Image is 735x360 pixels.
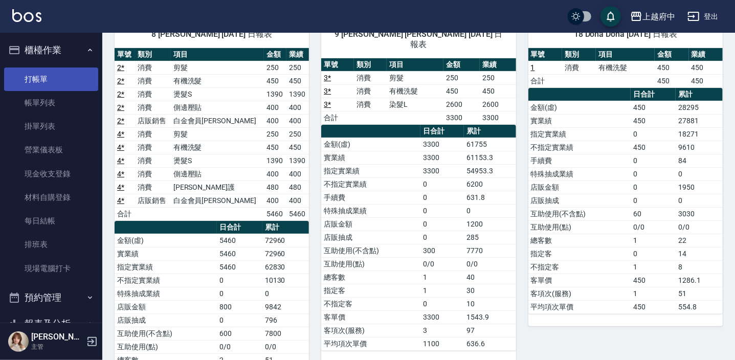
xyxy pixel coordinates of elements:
[321,324,420,337] td: 客項次(服務)
[676,287,723,300] td: 51
[286,101,309,114] td: 400
[217,300,262,313] td: 800
[262,247,309,260] td: 72960
[264,48,286,61] th: 金額
[31,342,83,351] p: 主管
[262,221,309,234] th: 累計
[262,274,309,287] td: 10130
[8,331,29,352] img: Person
[676,181,723,194] td: 1950
[631,247,676,260] td: 0
[217,313,262,327] td: 0
[264,141,286,154] td: 450
[464,217,516,231] td: 1200
[528,74,562,87] td: 合計
[683,7,723,26] button: 登出
[420,257,464,271] td: 0/0
[135,101,171,114] td: 消費
[676,220,723,234] td: 0/0
[262,234,309,247] td: 72960
[631,181,676,194] td: 0
[528,48,562,61] th: 單號
[115,274,217,287] td: 不指定實業績
[443,71,480,84] td: 250
[631,141,676,154] td: 450
[286,87,309,101] td: 1390
[333,29,503,50] span: 9 [PERSON_NAME] [PERSON_NAME] [DATE] 日報表
[420,271,464,284] td: 1
[631,127,676,141] td: 0
[321,111,354,124] td: 合計
[689,61,723,74] td: 450
[4,257,98,280] a: 現場電腦打卡
[321,284,420,297] td: 指定客
[321,297,420,310] td: 不指定客
[631,101,676,114] td: 450
[286,207,309,220] td: 5460
[264,87,286,101] td: 1390
[676,234,723,247] td: 22
[135,87,171,101] td: 消費
[115,313,217,327] td: 店販抽成
[631,207,676,220] td: 60
[4,186,98,209] a: 材料自購登錄
[528,247,631,260] td: 指定客
[464,151,516,164] td: 61153.3
[262,287,309,300] td: 0
[354,98,387,111] td: 消費
[286,114,309,127] td: 400
[264,101,286,114] td: 400
[127,29,297,39] span: 8 [PERSON_NAME] [DATE] 日報表
[464,231,516,244] td: 285
[264,194,286,207] td: 400
[676,207,723,220] td: 3030
[321,310,420,324] td: 客單價
[217,247,262,260] td: 5460
[286,154,309,167] td: 1390
[464,297,516,310] td: 10
[135,61,171,74] td: 消費
[321,177,420,191] td: 不指定實業績
[676,127,723,141] td: 18271
[528,101,631,114] td: 金額(虛)
[631,287,676,300] td: 1
[420,337,464,350] td: 1100
[528,114,631,127] td: 實業績
[420,284,464,297] td: 1
[115,234,217,247] td: 金額(虛)
[655,61,688,74] td: 450
[135,48,171,61] th: 類別
[171,74,264,87] td: 有機洗髮
[443,84,480,98] td: 450
[642,10,675,23] div: 上越府中
[171,194,264,207] td: 白金會員[PERSON_NAME]
[420,244,464,257] td: 300
[464,257,516,271] td: 0/0
[321,231,420,244] td: 店販抽成
[286,127,309,141] td: 250
[171,114,264,127] td: 白金會員[PERSON_NAME]
[676,274,723,287] td: 1286.1
[115,207,135,220] td: 合計
[115,247,217,260] td: 實業績
[420,138,464,151] td: 3300
[217,274,262,287] td: 0
[135,181,171,194] td: 消費
[217,327,262,340] td: 600
[420,310,464,324] td: 3300
[464,337,516,350] td: 636.6
[528,167,631,181] td: 特殊抽成業績
[531,63,535,72] a: 1
[676,260,723,274] td: 8
[631,154,676,167] td: 0
[4,37,98,63] button: 櫃檯作業
[321,244,420,257] td: 互助使用(不含點)
[655,74,688,87] td: 450
[464,324,516,337] td: 97
[354,71,387,84] td: 消費
[135,167,171,181] td: 消費
[286,181,309,194] td: 480
[264,114,286,127] td: 400
[115,48,309,221] table: a dense table
[689,48,723,61] th: 業績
